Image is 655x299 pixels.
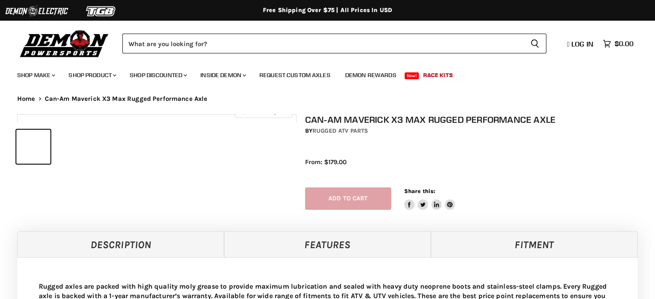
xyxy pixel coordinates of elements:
[62,66,122,84] a: Shop Product
[194,66,251,84] a: Inside Demon
[431,231,638,257] a: Fitment
[312,127,368,134] a: Rugged ATV Parts
[69,3,134,19] img: TGB Logo 2
[404,188,435,194] span: Share this:
[123,66,192,84] a: Shop Discounted
[417,66,459,84] a: Race Kits
[17,231,224,257] a: Description
[45,95,208,103] span: Can-Am Maverick X3 Max Rugged Performance Axle
[614,40,633,48] span: $0.00
[11,66,60,84] a: Shop Make
[571,40,593,48] span: Log in
[122,34,546,53] form: Product
[122,34,524,53] input: Search
[305,114,646,125] h1: Can-Am Maverick X3 Max Rugged Performance Axle
[224,231,431,257] a: Features
[16,130,50,164] button: IMAGE thumbnail
[339,66,403,84] a: Demon Rewards
[563,40,599,48] a: Log in
[4,3,69,19] img: Demon Electric Logo 2
[253,66,337,84] a: Request Custom Axles
[240,109,287,115] span: Click to expand
[17,95,35,103] a: Home
[405,72,419,79] span: New!
[305,158,346,166] span: From: $179.00
[17,28,112,59] img: Demon Powersports
[599,37,638,50] a: $0.00
[524,34,546,53] button: Search
[404,187,455,210] aside: Share this:
[305,126,646,136] div: by
[11,63,631,84] ul: Main menu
